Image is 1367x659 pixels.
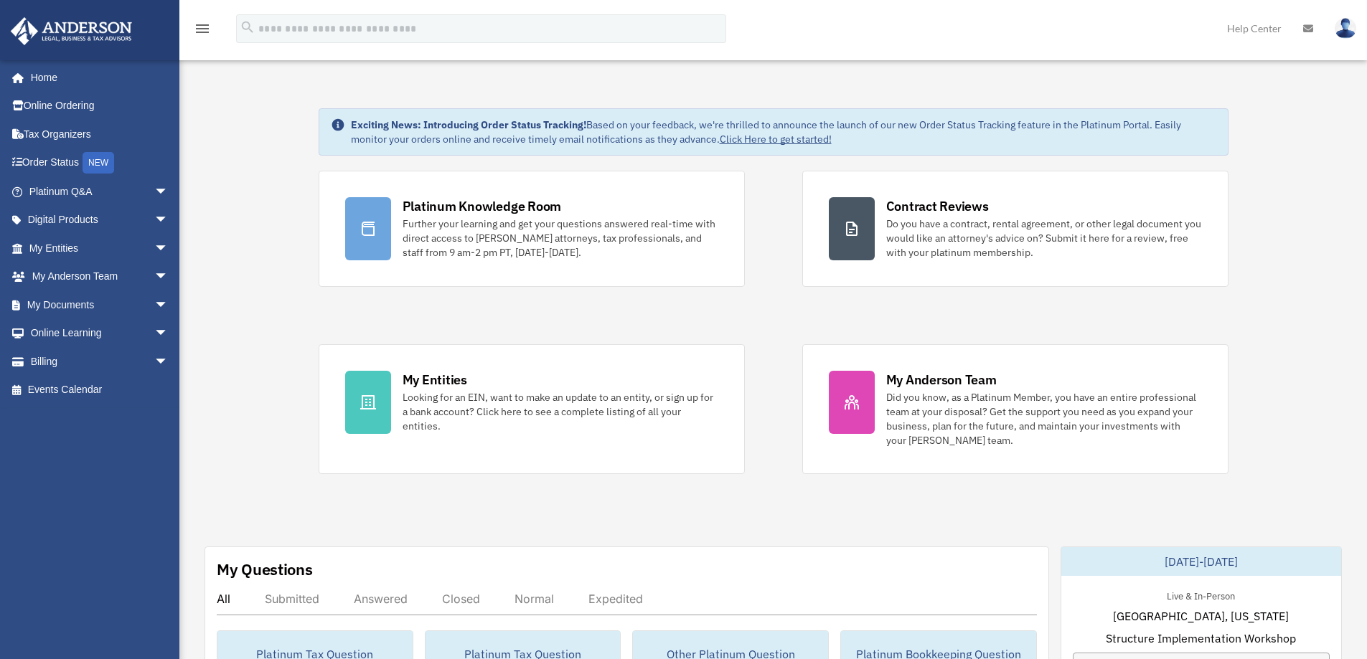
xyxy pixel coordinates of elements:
[10,234,190,262] a: My Entitiesarrow_drop_down
[1061,547,1341,576] div: [DATE]-[DATE]
[154,290,183,320] span: arrow_drop_down
[1335,18,1356,39] img: User Pic
[154,319,183,349] span: arrow_drop_down
[154,347,183,376] span: arrow_drop_down
[154,177,183,207] span: arrow_drop_down
[886,390,1202,447] div: Did you know, as a Platinum Member, you have an entire professional team at your disposal? Get th...
[354,592,408,606] div: Answered
[886,371,997,389] div: My Anderson Team
[1155,587,1246,602] div: Live & In-Person
[10,262,190,291] a: My Anderson Teamarrow_drop_down
[10,120,190,148] a: Tax Organizers
[6,17,136,45] img: Anderson Advisors Platinum Portal
[319,344,745,474] a: My Entities Looking for an EIN, want to make an update to an entity, or sign up for a bank accoun...
[10,376,190,404] a: Events Calendar
[403,371,467,389] div: My Entities
[351,118,1216,146] div: Based on your feedback, we're thrilled to announce the launch of our new Order Status Tracking fe...
[802,171,1229,287] a: Contract Reviews Do you have a contract, rental agreement, or other legal document you would like...
[10,347,190,376] a: Billingarrow_drop_down
[10,148,190,178] a: Order StatusNEW
[217,559,313,580] div: My Questions
[886,217,1202,260] div: Do you have a contract, rental agreement, or other legal document you would like an attorney's ad...
[10,177,190,206] a: Platinum Q&Aarrow_drop_down
[83,152,114,174] div: NEW
[10,63,183,92] a: Home
[10,290,190,319] a: My Documentsarrow_drop_down
[319,171,745,287] a: Platinum Knowledge Room Further your learning and get your questions answered real-time with dire...
[720,133,832,146] a: Click Here to get started!
[1106,630,1296,647] span: Structure Implementation Workshop
[403,217,718,260] div: Further your learning and get your questions answered real-time with direct access to [PERSON_NAM...
[10,206,190,234] a: Digital Productsarrow_drop_down
[886,197,989,215] div: Contract Reviews
[240,19,255,35] i: search
[154,206,183,235] span: arrow_drop_down
[515,592,554,606] div: Normal
[442,592,480,606] div: Closed
[10,319,190,348] a: Online Learningarrow_drop_down
[588,592,643,606] div: Expedited
[265,592,319,606] div: Submitted
[403,197,562,215] div: Platinum Knowledge Room
[403,390,718,433] div: Looking for an EIN, want to make an update to an entity, or sign up for a bank account? Click her...
[802,344,1229,474] a: My Anderson Team Did you know, as a Platinum Member, you have an entire professional team at your...
[194,25,211,37] a: menu
[217,592,230,606] div: All
[351,118,586,131] strong: Exciting News: Introducing Order Status Tracking!
[10,92,190,120] a: Online Ordering
[1113,607,1289,625] span: [GEOGRAPHIC_DATA], [US_STATE]
[154,234,183,263] span: arrow_drop_down
[154,262,183,292] span: arrow_drop_down
[194,20,211,37] i: menu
